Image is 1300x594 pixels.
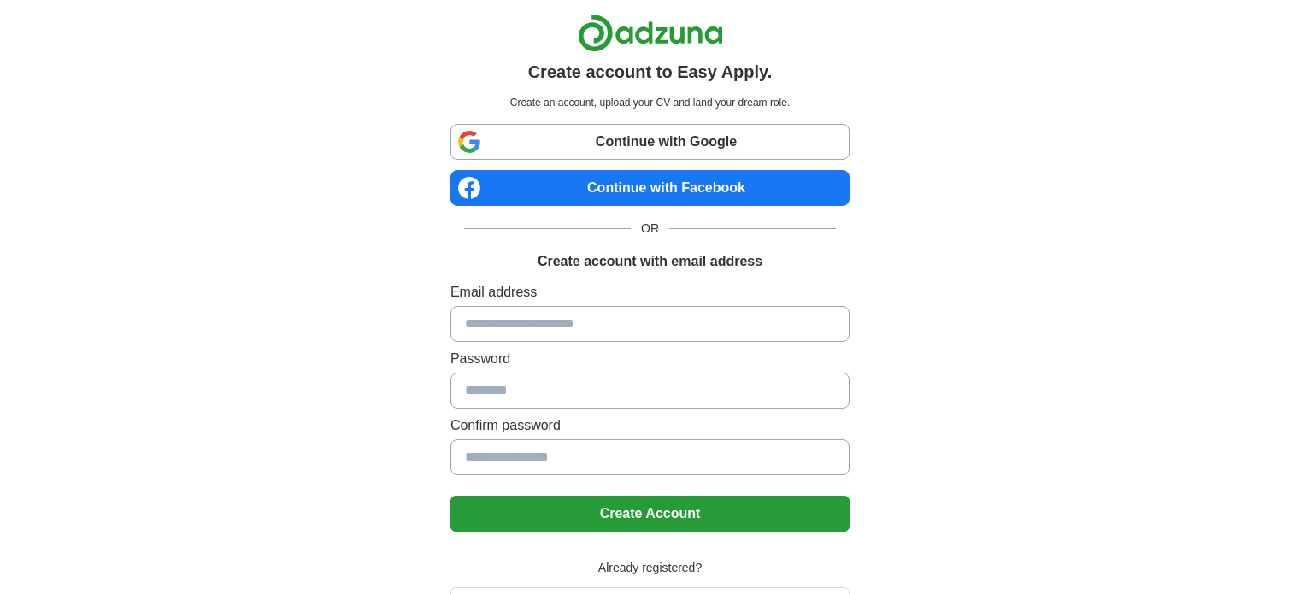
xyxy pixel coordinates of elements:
span: Already registered? [588,559,712,577]
h1: Create account with email address [538,251,762,272]
a: Continue with Facebook [450,170,850,206]
p: Create an account, upload your CV and land your dream role. [454,95,846,110]
img: Adzuna logo [578,14,723,52]
span: OR [631,220,669,238]
label: Email address [450,282,850,303]
a: Continue with Google [450,124,850,160]
button: Create Account [450,496,850,532]
label: Password [450,349,850,369]
h1: Create account to Easy Apply. [528,59,773,85]
label: Confirm password [450,415,850,436]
